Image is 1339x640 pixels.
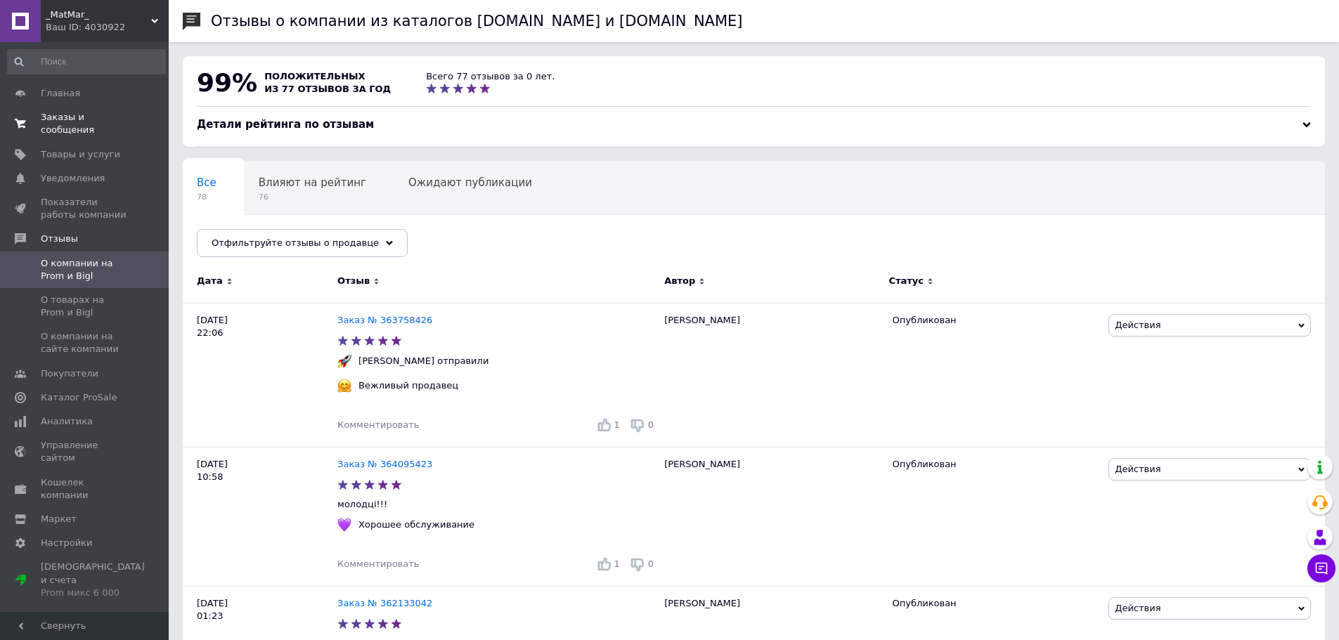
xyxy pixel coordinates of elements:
div: Опубликованы без комментария [183,215,377,268]
span: 76 [259,192,366,202]
div: Опубликован [892,597,1098,610]
img: :rocket: [337,354,351,368]
img: :hugging_face: [337,379,351,393]
span: Главная [41,87,80,100]
span: Аналитика [41,415,93,428]
div: Хорошее обслуживание [355,518,478,531]
div: Опубликован [892,458,1098,471]
span: Дата [197,275,223,287]
span: Маркет [41,513,77,525]
span: Отфильтруйте отзывы о продавце [212,237,379,248]
span: Показатели работы компании [41,196,130,221]
a: Заказ № 364095423 [337,459,432,469]
span: Комментировать [337,419,419,430]
span: О товарах на Prom и Bigl [41,294,130,319]
span: Автор [664,275,695,287]
span: Каталог ProSale [41,391,117,404]
span: Управление сайтом [41,439,130,464]
span: 0 [648,419,654,430]
span: Покупатели [41,367,98,380]
span: Ожидают публикации [408,176,532,189]
span: из 77 отзывов за год [264,84,391,94]
div: [DATE] 10:58 [183,447,337,586]
div: Опубликован [892,314,1098,327]
div: [DATE] 22:06 [183,303,337,447]
span: Комментировать [337,559,419,569]
h1: Отзывы о компании из каталогов [DOMAIN_NAME] и [DOMAIN_NAME] [211,13,743,30]
span: 1 [614,419,620,430]
span: Действия [1115,603,1160,613]
a: Заказ № 363758426 [337,315,432,325]
span: Статус [888,275,924,287]
div: Комментировать [337,419,419,431]
a: Заказ № 362133042 [337,598,432,608]
span: Уведомления [41,172,105,185]
div: [PERSON_NAME] [657,447,885,586]
span: 0 [648,559,654,569]
span: Заказы и сообщения [41,111,130,136]
input: Поиск [7,49,166,74]
span: 99% [197,68,257,97]
span: Отзыв [337,275,370,287]
span: О компании на Prom и Bigl [41,257,130,282]
span: Все [197,176,216,189]
span: О компании на сайте компании [41,330,130,355]
p: молодці!!! [337,498,657,511]
span: Действия [1115,464,1160,474]
span: _MatMar_ [46,8,151,21]
div: [PERSON_NAME] [657,303,885,447]
span: Кошелек компании [41,476,130,502]
div: Комментировать [337,558,419,570]
span: положительных [264,71,365,81]
span: Опубликованы без комме... [197,230,349,242]
span: 78 [197,192,216,202]
div: [PERSON_NAME] отправили [355,355,492,367]
div: Детали рейтинга по отзывам [197,117,1311,132]
span: Товары и услуги [41,148,120,161]
img: :purple_heart: [337,518,351,532]
span: Детали рейтинга по отзывам [197,118,374,131]
span: 1 [614,559,620,569]
span: Влияют на рейтинг [259,176,366,189]
div: Вежливый продавец [355,379,462,392]
button: Чат с покупателем [1307,554,1335,582]
span: Настройки [41,537,92,549]
div: Всего 77 отзывов за 0 лет. [426,70,555,83]
span: [DEMOGRAPHIC_DATA] и счета [41,561,145,599]
div: Prom микс 6 000 [41,587,145,599]
div: Ваш ID: 4030922 [46,21,169,34]
span: Отзывы [41,233,78,245]
span: Действия [1115,320,1160,330]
